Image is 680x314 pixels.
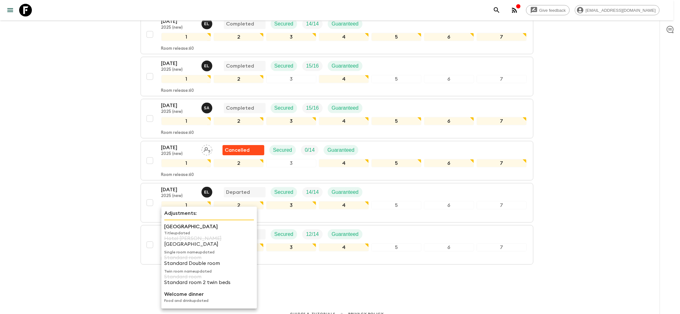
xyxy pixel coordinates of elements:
[164,236,254,241] p: Hotel [PERSON_NAME]
[301,145,318,155] div: Trip Fill
[306,230,319,238] p: 12 / 14
[266,201,316,209] div: 3
[274,188,294,196] p: Secured
[424,117,474,125] div: 6
[306,188,319,196] p: 14 / 14
[161,109,196,114] p: 2025 (new)
[214,33,264,41] div: 2
[371,75,421,83] div: 5
[266,117,316,125] div: 3
[164,280,254,285] p: Standard room 2 twin beds
[477,117,527,125] div: 7
[477,33,527,41] div: 7
[424,243,474,252] div: 6
[164,223,254,230] p: [GEOGRAPHIC_DATA]
[319,33,369,41] div: 4
[582,8,659,13] span: [EMAIL_ADDRESS][DOMAIN_NAME]
[161,144,196,151] p: [DATE]
[306,20,319,28] p: 14 / 14
[226,104,254,112] p: Completed
[306,62,319,70] p: 15 / 16
[302,61,323,71] div: Trip Fill
[274,20,294,28] p: Secured
[371,33,421,41] div: 5
[319,201,369,209] div: 4
[424,201,474,209] div: 6
[319,117,369,125] div: 4
[161,33,211,41] div: 1
[161,151,196,157] p: 2025 (new)
[161,194,196,199] p: 2025 (new)
[164,230,254,236] p: Title updated
[371,159,421,167] div: 5
[332,104,359,112] p: Guaranteed
[266,75,316,83] div: 3
[424,33,474,41] div: 6
[305,146,315,154] p: 0 / 14
[371,117,421,125] div: 5
[201,62,214,68] span: Eleonora Longobardi
[302,229,323,239] div: Trip Fill
[164,274,254,280] p: Standard room
[274,62,294,70] p: Secured
[161,172,194,178] p: Room release: 60
[302,19,323,29] div: Trip Fill
[266,243,316,252] div: 3
[161,117,211,125] div: 1
[226,20,254,28] p: Completed
[161,201,211,209] div: 1
[225,146,250,154] p: Cancelled
[161,67,196,72] p: 2025 (new)
[226,62,254,70] p: Completed
[319,75,369,83] div: 4
[4,4,17,17] button: menu
[424,159,474,167] div: 6
[424,75,474,83] div: 6
[161,186,196,194] p: [DATE]
[164,250,254,255] p: Single room name updated
[306,104,319,112] p: 15 / 16
[201,189,214,194] span: Eleonora Longobardi
[201,105,214,110] span: Simona Albanese
[214,201,264,209] div: 2
[477,201,527,209] div: 7
[161,75,211,83] div: 1
[161,88,194,93] p: Room release: 60
[371,201,421,209] div: 5
[161,46,194,51] p: Room release: 60
[214,117,264,125] div: 2
[332,20,359,28] p: Guaranteed
[226,188,250,196] p: Departed
[319,159,369,167] div: 4
[319,243,369,252] div: 4
[161,102,196,109] p: [DATE]
[161,25,196,30] p: 2025 (new)
[274,104,294,112] p: Secured
[490,4,503,17] button: search adventures
[164,290,254,298] p: Welcome dinner
[164,269,254,274] p: Twin room name updated
[327,146,355,154] p: Guaranteed
[214,159,264,167] div: 2
[164,260,254,266] p: Standard Double room
[332,62,359,70] p: Guaranteed
[161,60,196,67] p: [DATE]
[371,243,421,252] div: 5
[201,147,212,152] span: Assign pack leader
[201,20,214,26] span: Eleonora Longobardi
[164,241,254,247] p: [GEOGRAPHIC_DATA]
[274,230,294,238] p: Secured
[223,145,264,155] div: Flash Pack cancellation
[161,159,211,167] div: 1
[332,230,359,238] p: Guaranteed
[536,8,569,13] span: Give feedback
[302,187,323,197] div: Trip Fill
[164,255,254,260] p: Standard room
[266,159,316,167] div: 3
[302,103,323,113] div: Trip Fill
[477,75,527,83] div: 7
[273,146,292,154] p: Secured
[161,18,196,25] p: [DATE]
[161,130,194,135] p: Room release: 60
[164,298,254,303] p: Food and drink updated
